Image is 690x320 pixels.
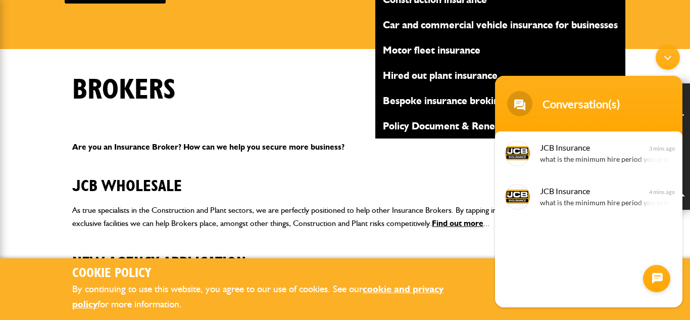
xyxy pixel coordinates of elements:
[72,282,474,312] p: By continuing to use this website, you agree to our use of cookies. See our for more information.
[375,16,625,33] a: Car and commercial vehicle insurance for businesses
[490,40,687,312] iframe: SalesIQ Chatwindow
[432,218,483,228] a: Find out more
[72,73,176,107] h1: Brokers
[375,67,625,84] a: Hired out plant insurance
[72,266,474,282] h2: Cookie Policy
[72,161,618,196] h2: JCB Wholesale
[72,238,618,272] h2: New Agency Application
[375,117,625,134] a: Policy Document & Renewal Portal
[72,204,618,230] p: As true specialists in the Construction and Plant sectors, we are perfectly positioned to help ot...
[375,92,625,109] a: Bespoke insurance broking
[72,141,618,154] p: Are you an Insurance Broker? How can we help you secure more business?
[375,41,625,59] a: Motor fleet insurance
